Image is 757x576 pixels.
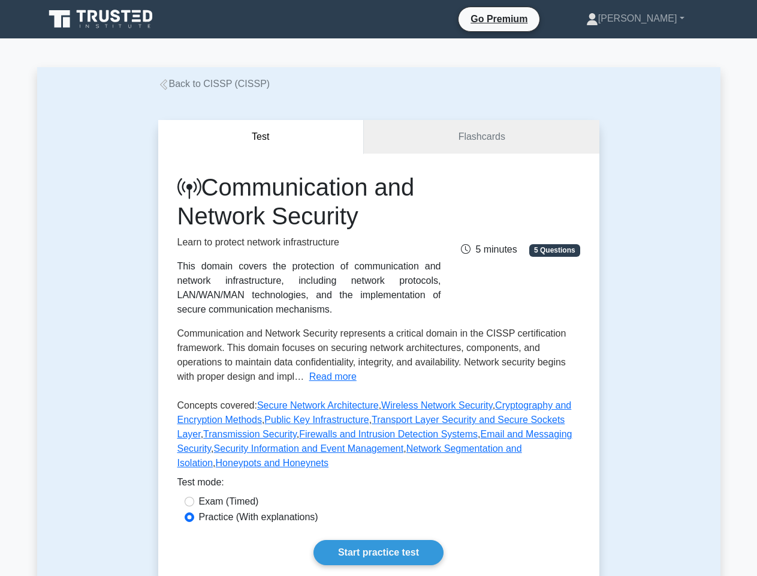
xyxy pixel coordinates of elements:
a: Honeypots and Honeynets [216,458,329,468]
a: Secure Network Architecture [257,400,379,410]
a: Firewalls and Intrusion Detection Systems [299,429,478,439]
p: Concepts covered: , , , , , , , , , , [177,398,580,475]
button: Read more [309,370,357,384]
a: [PERSON_NAME] [557,7,713,31]
button: Test [158,120,364,154]
p: Learn to protect network infrastructure [177,235,441,250]
a: Wireless Network Security [381,400,493,410]
label: Exam (Timed) [199,494,259,509]
a: Go Premium [463,11,535,26]
div: This domain covers the protection of communication and network infrastructure, including network ... [177,259,441,317]
div: Test mode: [177,475,580,494]
a: Flashcards [364,120,599,154]
a: Security Information and Event Management [214,443,404,454]
span: Communication and Network Security represents a critical domain in the CISSP certification framew... [177,328,566,382]
a: Public Key Infrastructure [264,415,369,425]
a: Start practice test [313,540,444,565]
h1: Communication and Network Security [177,173,441,230]
a: Transmission Security [203,429,297,439]
label: Practice (With explanations) [199,510,318,524]
a: Back to CISSP (CISSP) [158,79,270,89]
span: 5 minutes [461,244,517,254]
span: 5 Questions [529,244,580,256]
